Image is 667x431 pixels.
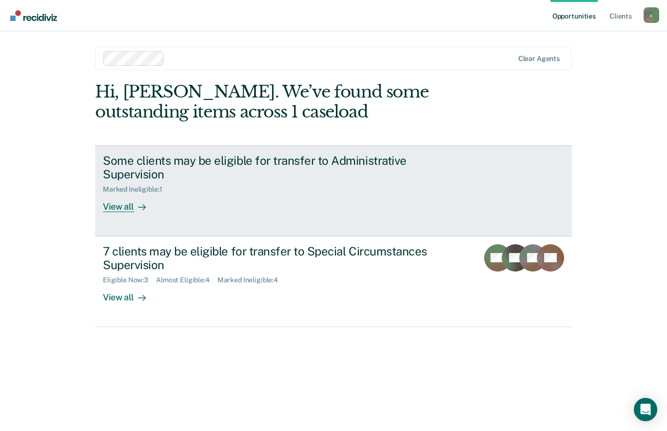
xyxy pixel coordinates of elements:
[644,7,659,23] div: c
[103,154,445,182] div: Some clients may be eligible for transfer to Administrative Supervision
[103,185,170,194] div: Marked Ineligible : 1
[156,276,217,284] div: Almost Eligible : 4
[634,398,657,421] div: Open Intercom Messenger
[95,82,476,122] div: Hi, [PERSON_NAME]. We’ve found some outstanding items across 1 caseload
[10,10,57,21] img: Recidiviz
[103,194,157,213] div: View all
[518,55,560,63] div: Clear agents
[103,244,445,273] div: 7 clients may be eligible for transfer to Special Circumstances Supervision
[95,236,572,327] a: 7 clients may be eligible for transfer to Special Circumstances SupervisionEligible Now:3Almost E...
[644,7,659,23] button: Profile dropdown button
[95,145,572,236] a: Some clients may be eligible for transfer to Administrative SupervisionMarked Ineligible:1View all
[217,276,286,284] div: Marked Ineligible : 4
[103,284,157,303] div: View all
[103,276,156,284] div: Eligible Now : 3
